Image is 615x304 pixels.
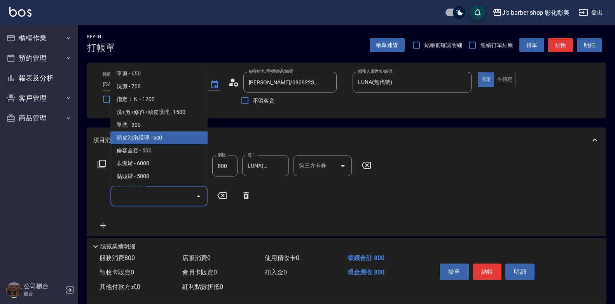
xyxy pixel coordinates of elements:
[576,5,606,20] button: 登出
[24,283,63,290] h5: 公司櫃台
[9,7,31,17] img: Logo
[480,41,513,49] span: 連續打單結帳
[248,152,255,158] label: 洗-1
[110,157,208,170] span: 非洲辮 - 6000
[110,80,208,93] span: 洗剪 - 700
[265,254,299,262] span: 使用預收卡 0
[110,170,208,183] span: 貼頭辮 - 5000
[110,183,208,196] span: 鉤針拉美捲 - 2000
[100,243,135,251] p: 隱藏業績明細
[182,269,217,276] span: 會員卡販賣 0
[358,68,392,74] label: 服務人員姓名/編號
[519,38,544,52] button: 掛單
[548,38,573,52] button: 結帳
[440,264,469,280] button: 掛單
[100,254,135,262] span: 服務消費 800
[337,160,349,172] button: Open
[348,254,384,262] span: 業績合計 800
[253,97,275,105] span: 不留客資
[3,88,75,108] button: 客戶管理
[265,269,287,276] span: 扣入金 0
[205,75,224,94] button: Choose date, selected date is 2025-10-08
[6,282,22,298] img: Person
[3,28,75,48] button: 櫃檯作業
[110,67,208,80] span: 單剪 - 650
[87,128,606,152] div: 項目消費
[249,68,293,74] label: 顧客姓名/手機號碼/編號
[494,72,515,87] button: 不指定
[348,269,384,276] span: 現金應收 800
[24,290,63,297] p: 櫃台
[110,131,208,144] span: 頭皮泡泡護理 - 500
[3,108,75,128] button: 商品管理
[425,41,463,49] span: 結帳前確認明細
[87,42,115,53] h3: 打帳單
[93,136,117,144] p: 項目消費
[110,93,208,106] span: 指定ＪＫ - 1200
[192,190,205,203] button: Close
[489,5,573,21] button: J’s barber shop 彰化彰美
[3,68,75,88] button: 報表及分析
[478,72,494,87] button: 指定
[182,283,223,290] span: 紅利點數折抵 0
[3,48,75,68] button: 預約管理
[502,8,570,17] div: J’s barber shop 彰化彰美
[577,38,602,52] button: 明細
[182,254,211,262] span: 店販消費 0
[473,264,502,280] button: 結帳
[370,38,405,52] button: 帳單速查
[110,106,208,119] span: 洗+剪+修容+頭皮護理 - 1500
[218,152,226,158] label: 價格
[103,72,119,77] label: 帳單日期
[100,283,140,290] span: 其他付款方式 0
[505,264,535,280] button: 明細
[87,34,115,39] h2: Key In
[470,5,486,20] button: save
[110,119,208,131] span: 單洗 - 300
[100,269,134,276] span: 預收卡販賣 0
[103,78,202,91] input: YYYY/MM/DD hh:mm
[110,144,208,157] span: 修容全套 - 500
